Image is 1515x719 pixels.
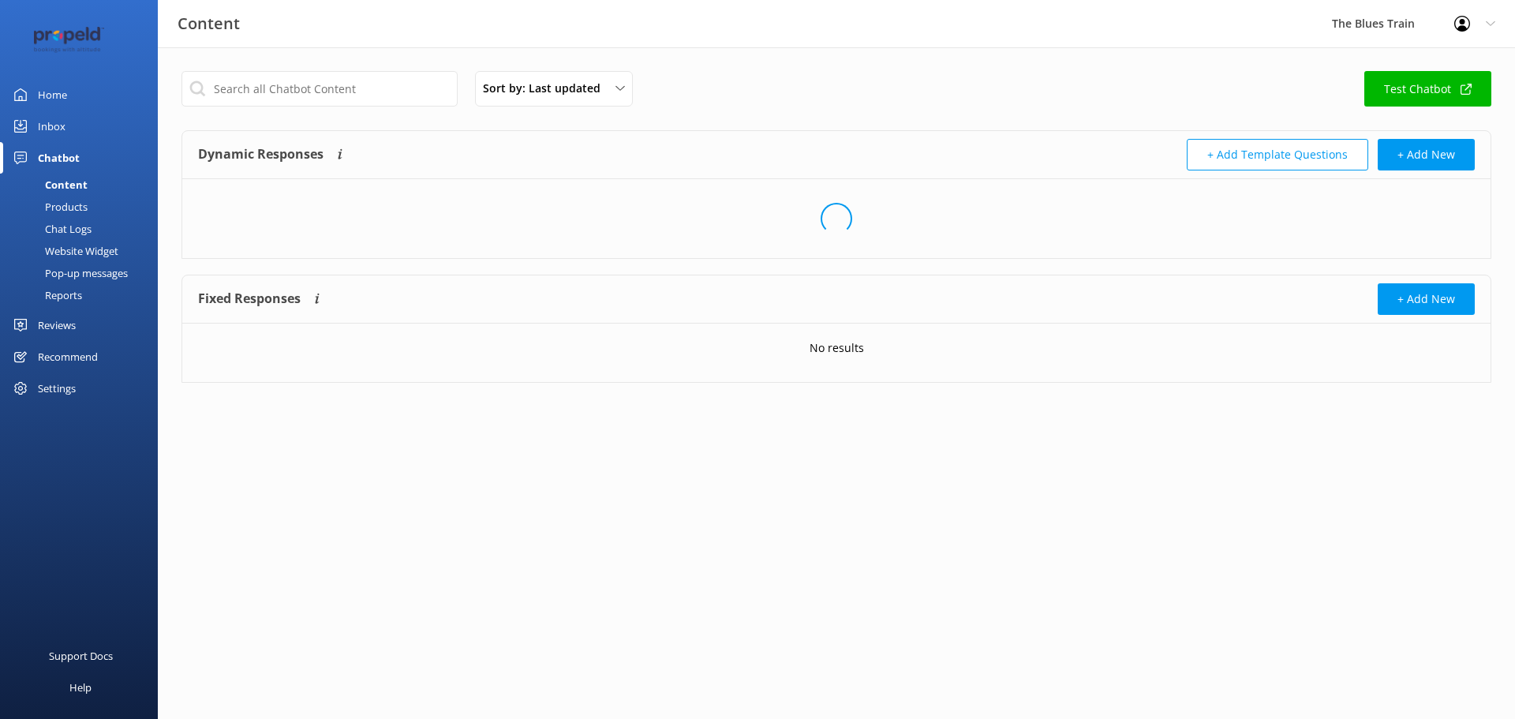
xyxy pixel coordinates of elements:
a: Website Widget [9,240,158,262]
a: Chat Logs [9,218,158,240]
div: Reports [9,284,82,306]
div: Reviews [38,309,76,341]
div: Products [9,196,88,218]
div: Inbox [38,110,65,142]
a: Content [9,174,158,196]
h3: Content [178,11,240,36]
div: Settings [38,373,76,404]
button: + Add New [1378,283,1475,315]
div: Help [69,672,92,703]
a: Test Chatbot [1364,71,1491,107]
a: Reports [9,284,158,306]
p: No results [810,339,864,357]
button: + Add New [1378,139,1475,170]
div: Recommend [38,341,98,373]
a: Products [9,196,158,218]
div: Chatbot [38,142,80,174]
button: + Add Template Questions [1187,139,1368,170]
a: Pop-up messages [9,262,158,284]
div: Chat Logs [9,218,92,240]
div: Content [9,174,88,196]
div: Website Widget [9,240,118,262]
input: Search all Chatbot Content [181,71,458,107]
div: Home [38,79,67,110]
h4: Dynamic Responses [198,139,324,170]
div: Support Docs [49,640,113,672]
h4: Fixed Responses [198,283,301,315]
div: Pop-up messages [9,262,128,284]
img: 12-1677471078.png [24,27,114,53]
span: Sort by: Last updated [483,80,610,97]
